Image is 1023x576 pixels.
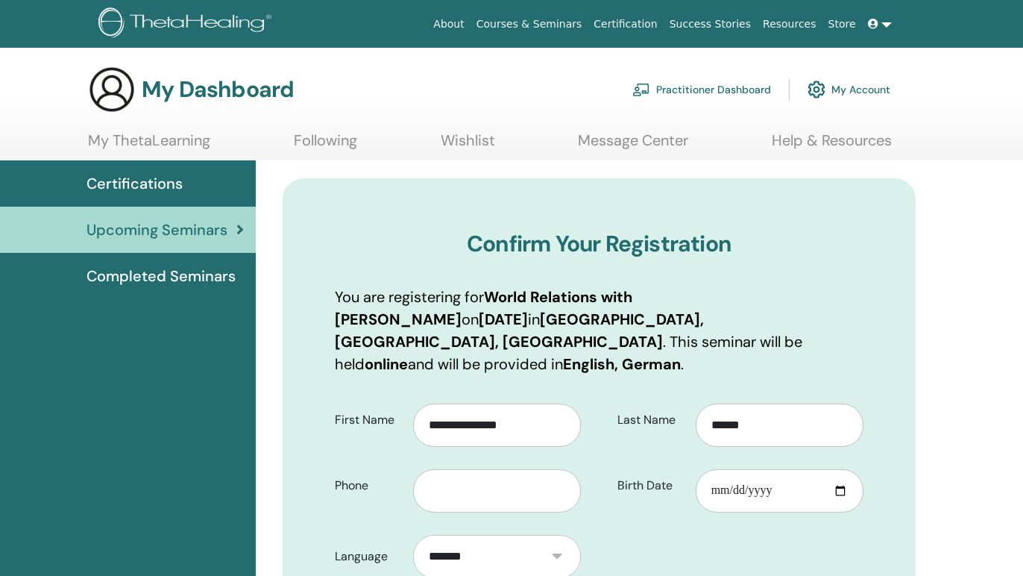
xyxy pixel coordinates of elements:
[427,10,470,38] a: About
[142,76,294,103] h3: My Dashboard
[470,10,588,38] a: Courses & Seminars
[441,131,495,160] a: Wishlist
[86,172,183,195] span: Certifications
[86,219,227,241] span: Upcoming Seminars
[808,73,890,106] a: My Account
[294,131,357,160] a: Following
[365,354,408,374] b: online
[632,83,650,96] img: chalkboard-teacher.svg
[335,286,863,375] p: You are registering for on in . This seminar will be held and will be provided in .
[335,287,632,329] b: World Relations with [PERSON_NAME]
[772,131,892,160] a: Help & Resources
[822,10,862,38] a: Store
[324,472,413,500] label: Phone
[606,472,696,500] label: Birth Date
[324,542,413,571] label: Language
[324,406,413,434] label: First Name
[88,131,210,160] a: My ThetaLearning
[563,354,681,374] b: English, German
[757,10,822,38] a: Resources
[88,66,136,113] img: generic-user-icon.jpg
[664,10,757,38] a: Success Stories
[98,7,277,41] img: logo.png
[808,77,825,102] img: cog.svg
[86,265,236,287] span: Completed Seminars
[335,231,863,257] h3: Confirm Your Registration
[632,73,771,106] a: Practitioner Dashboard
[606,406,696,434] label: Last Name
[479,310,528,329] b: [DATE]
[588,10,663,38] a: Certification
[578,131,688,160] a: Message Center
